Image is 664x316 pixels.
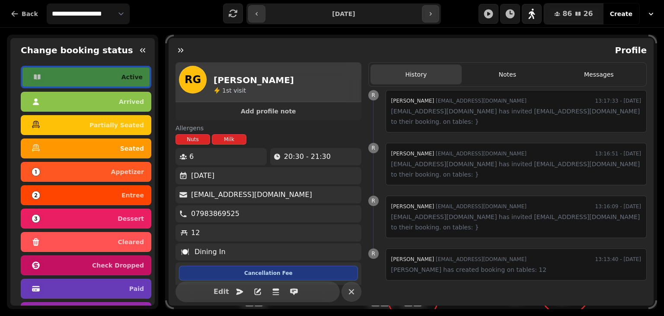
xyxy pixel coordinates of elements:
p: 🍽️ [181,247,189,257]
div: [EMAIL_ADDRESS][DOMAIN_NAME] [391,96,527,106]
p: [DATE] [191,171,214,181]
div: [EMAIL_ADDRESS][DOMAIN_NAME] [391,254,527,264]
button: Edit [213,283,230,300]
p: seated [120,145,144,152]
button: cleared [21,232,151,252]
p: [EMAIL_ADDRESS][DOMAIN_NAME] has invited [EMAIL_ADDRESS][DOMAIN_NAME] to their booking. on tables: } [391,159,641,180]
time: 13:17:33 - [DATE] [595,96,641,106]
button: entree [21,185,151,205]
p: Milk [224,136,234,143]
p: check dropped [92,262,144,268]
button: Create [603,3,639,24]
p: Nuts [187,136,199,143]
span: 26 [583,10,593,17]
p: [EMAIL_ADDRESS][DOMAIN_NAME] has invited [EMAIL_ADDRESS][DOMAIN_NAME] to their booking. on tables: } [391,212,641,232]
button: check dropped [21,255,151,275]
p: cleared [118,239,144,245]
p: paid [129,286,144,292]
button: active [21,66,151,88]
p: active [121,74,143,80]
p: 6 [189,152,194,162]
p: entree [121,192,144,198]
span: Edit [216,288,227,295]
h2: [PERSON_NAME] [214,74,294,86]
p: appetizer [111,169,144,175]
button: Messages [553,64,645,84]
p: 20:30 - 21:30 [284,152,331,162]
time: 13:16:51 - [DATE] [595,148,641,159]
span: 1 [222,87,226,94]
button: Back [3,3,45,24]
span: [PERSON_NAME] [391,203,434,210]
span: [PERSON_NAME] [391,98,434,104]
button: Add profile note [179,106,358,117]
p: Dining In [195,247,226,257]
p: dessert [118,216,144,222]
div: [EMAIL_ADDRESS][DOMAIN_NAME] [391,201,527,212]
h2: Profile [611,44,647,56]
button: 8626 [544,3,603,24]
p: arrived [119,99,144,105]
h2: Change booking status [17,44,133,56]
span: R [371,251,375,256]
span: [PERSON_NAME] [391,256,434,262]
p: [PERSON_NAME] has created booking on tables: 12 [391,264,641,275]
span: Add profile note [186,108,351,114]
span: Create [610,11,632,17]
button: paid [21,279,151,299]
div: Cancellation Fee [179,266,358,281]
button: seated [21,139,151,158]
p: 07983869525 [191,209,239,219]
span: st [226,87,233,94]
button: Notes [462,64,553,84]
button: appetizer [21,162,151,182]
span: Back [22,11,38,17]
span: R [371,93,375,98]
div: [EMAIL_ADDRESS][DOMAIN_NAME] [391,148,527,159]
p: [EMAIL_ADDRESS][DOMAIN_NAME] has invited [EMAIL_ADDRESS][DOMAIN_NAME] to their booking. on tables: } [391,106,641,127]
span: RG [185,74,201,85]
button: dessert [21,209,151,229]
p: 12 [191,228,200,238]
button: arrived [21,92,151,112]
p: partially seated [89,122,144,128]
p: visit [222,86,246,95]
span: [PERSON_NAME] [391,151,434,157]
time: 13:16:09 - [DATE] [595,201,641,212]
button: partially seated [21,115,151,135]
span: R [371,145,375,151]
time: 13:13:40 - [DATE] [595,254,641,264]
span: 86 [562,10,572,17]
p: [EMAIL_ADDRESS][DOMAIN_NAME] [191,190,312,200]
span: R [371,198,375,203]
label: Allergens [176,124,361,132]
button: History [370,64,462,84]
